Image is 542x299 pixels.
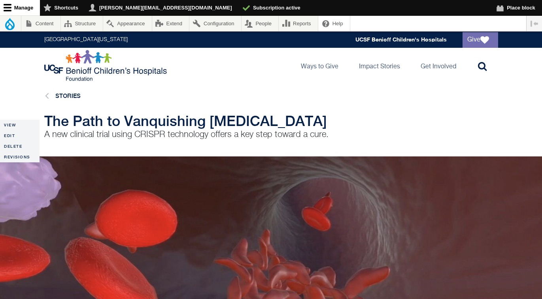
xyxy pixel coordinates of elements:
[353,48,406,83] a: Impact Stories
[295,48,345,83] a: Ways to Give
[318,16,350,31] a: Help
[61,16,103,31] a: Structure
[44,113,327,129] span: The Path to Vanquishing [MEDICAL_DATA]
[44,37,128,43] a: [GEOGRAPHIC_DATA][US_STATE]
[242,16,279,31] a: People
[189,16,241,31] a: Configuration
[103,16,152,31] a: Appearance
[279,16,318,31] a: Reports
[527,16,542,31] button: Vertical orientation
[463,32,498,48] a: Give
[44,129,349,141] p: A new clinical trial using CRISPR technology offers a key step toward a cure.
[21,16,60,31] a: Content
[44,50,169,81] img: Logo for UCSF Benioff Children's Hospitals Foundation
[152,16,189,31] a: Extend
[414,48,463,83] a: Get Involved
[55,92,81,99] a: Stories
[355,36,447,43] a: UCSF Benioff Children's Hospitals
